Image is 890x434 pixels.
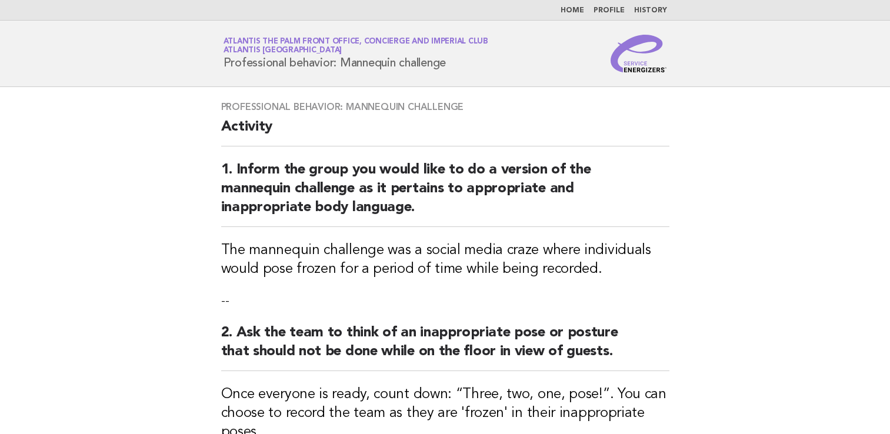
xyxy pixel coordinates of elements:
[221,118,669,146] h2: Activity
[611,35,667,72] img: Service Energizers
[221,323,669,371] h2: 2. Ask the team to think of an inappropriate pose or posture that should not be done while on the...
[561,7,584,14] a: Home
[221,293,669,309] p: --
[221,161,669,227] h2: 1. Inform the group you would like to do a version of the mannequin challenge as it pertains to a...
[221,101,669,113] h3: Professional behavior: Mannequin challenge
[594,7,625,14] a: Profile
[224,38,488,54] a: Atlantis The Palm Front Office, Concierge and Imperial ClubAtlantis [GEOGRAPHIC_DATA]
[634,7,667,14] a: History
[224,38,488,69] h1: Professional behavior: Mannequin challenge
[221,241,669,279] h3: The mannequin challenge was a social media craze where individuals would pose frozen for a period...
[224,47,342,55] span: Atlantis [GEOGRAPHIC_DATA]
